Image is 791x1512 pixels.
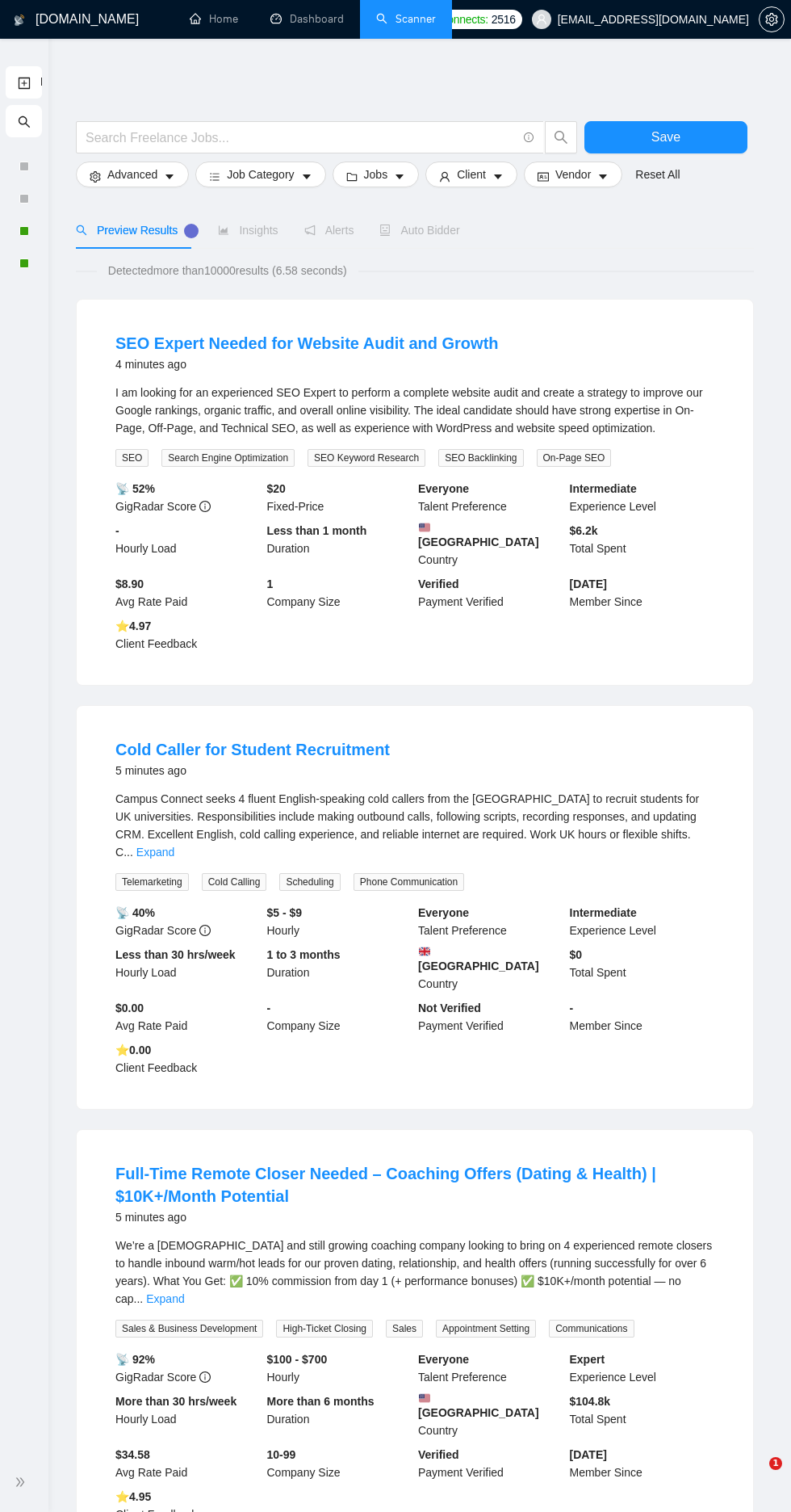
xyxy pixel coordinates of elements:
div: Avg Rate Paid [112,999,264,1035]
span: Job Category [227,166,294,183]
span: Alerts [304,224,354,237]
button: settingAdvancedcaret-down [76,162,189,187]
div: 5 minutes ago [115,1207,714,1227]
span: Scheduling [279,873,340,891]
div: Payment Verified [415,999,567,1035]
span: Search Engine Optimization [161,449,295,467]
div: Experience Level [567,480,718,515]
span: Detected more than 10000 results (6.58 seconds) [97,262,358,279]
div: Payment Verified [415,575,567,611]
a: Full-Time Remote Closer Needed – Coaching Offers (Dating & Health) | $10K+/Month Potential [115,1165,656,1205]
span: Communications [549,1320,634,1338]
div: Duration [264,522,416,569]
span: Save [651,127,680,147]
div: Member Since [567,575,718,611]
a: homeHome [190,12,238,26]
a: dashboardDashboard [270,12,344,26]
div: Tooltip anchor [184,224,199,238]
span: caret-down [394,170,405,183]
span: High-Ticket Closing [276,1320,373,1338]
div: Hourly [264,904,416,939]
div: Talent Preference [415,480,567,515]
div: Member Since [567,1446,718,1481]
b: ⭐️ 4.95 [115,1490,151,1503]
a: Cold Caller for Student Recruitment [115,741,390,758]
span: idcard [538,170,549,183]
a: searchScanner [376,12,436,26]
img: 🇺🇸 [419,522,430,533]
a: New Scanner [18,66,31,99]
button: search [545,121,577,153]
div: Company Size [264,1446,416,1481]
span: Sales & Business Development [115,1320,263,1338]
button: userClientcaret-down [425,162,517,187]
li: New Scanner [6,66,42,99]
b: ⭐️ 0.00 [115,1044,151,1056]
span: caret-down [164,170,175,183]
b: ⭐️ 4.97 [115,619,151,632]
span: robot [379,225,391,236]
b: $ 0 [570,948,583,961]
span: Sales [386,1320,423,1338]
div: Total Spent [567,522,718,569]
div: Total Spent [567,1392,718,1439]
span: search [546,130,576,145]
span: bars [209,170,220,183]
div: Talent Preference [415,1350,567,1386]
span: 1 [769,1457,782,1470]
div: Country [415,946,567,993]
button: folderJobscaret-down [333,162,420,187]
b: 📡 52% [115,482,155,495]
span: notification [304,225,316,236]
span: Appointment Setting [436,1320,536,1338]
div: Duration [264,946,416,993]
b: [DATE] [570,1448,607,1461]
b: $ 20 [267,482,286,495]
b: 1 to 3 months [267,948,341,961]
b: [GEOGRAPHIC_DATA] [418,522,563,548]
b: Intermediate [570,906,637,919]
b: More than 6 months [267,1395,375,1408]
span: info-circle [199,1371,211,1383]
div: 5 minutes ago [115,761,390,780]
span: Client [457,166,486,183]
div: Company Size [264,575,416,611]
b: [GEOGRAPHIC_DATA] [418,946,563,972]
b: $34.58 [115,1448,150,1461]
b: Everyone [418,482,469,495]
b: [DATE] [570,577,607,590]
b: $8.90 [115,577,144,590]
b: $0.00 [115,1002,144,1014]
div: Fixed-Price [264,480,416,515]
span: info-circle [199,501,211,512]
div: Campus Connect seeks 4 fluent English-speaking cold callers from the Philippines to recruit stude... [115,790,714,861]
span: ... [134,1292,144,1305]
a: Expand [136,846,174,859]
button: setting [759,6,785,32]
span: setting [760,13,784,26]
div: Hourly Load [112,1392,264,1439]
a: setting [759,13,785,26]
span: ... [123,846,133,859]
button: idcardVendorcaret-down [524,162,622,187]
span: Telemarketing [115,873,189,891]
div: Country [415,522,567,569]
div: Company Size [264,999,416,1035]
div: Hourly Load [112,946,264,993]
div: Client Feedback [112,617,264,653]
span: search [18,105,31,137]
div: Payment Verified [415,1446,567,1481]
div: Hourly Load [112,522,264,569]
b: 📡 92% [115,1353,155,1366]
b: - [267,1002,271,1014]
span: caret-down [492,170,504,183]
b: Less than 30 hrs/week [115,948,236,961]
span: 2516 [492,10,516,28]
b: - [570,1002,574,1014]
span: SEO Keyword Research [308,449,425,467]
div: Avg Rate Paid [112,1446,264,1481]
span: user [439,170,450,183]
div: Hourly [264,1350,416,1386]
span: setting [90,170,101,183]
div: GigRadar Score [112,904,264,939]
